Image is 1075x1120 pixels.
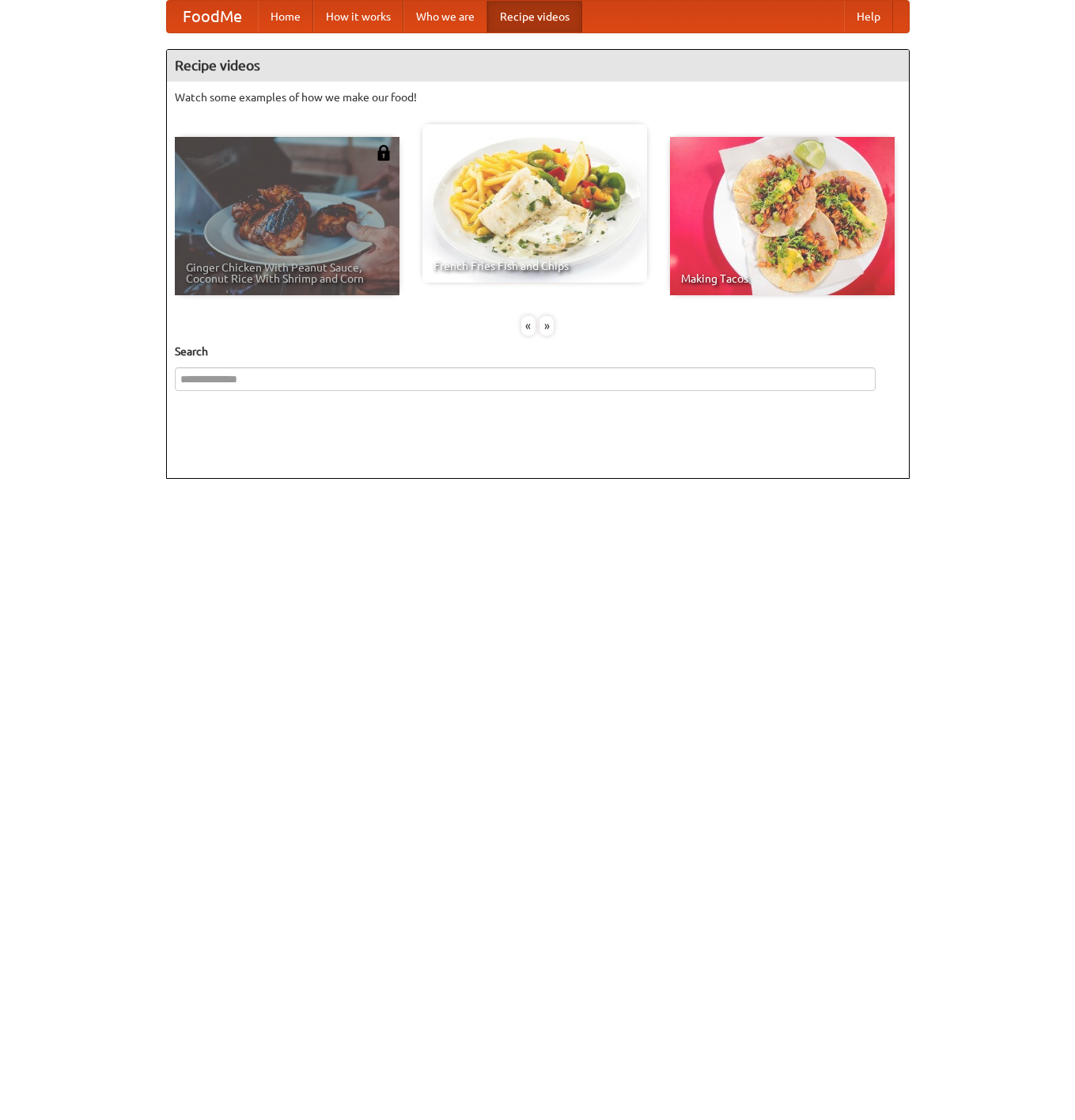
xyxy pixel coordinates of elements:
[313,1,403,32] a: How it works
[422,124,647,283] a: French Fries Fish and Chips
[175,89,901,105] p: Watch some examples of how we make our food!
[844,1,893,32] a: Help
[487,1,582,32] a: Recipe videos
[376,145,392,161] img: 483408.png
[433,260,636,271] span: French Fries Fish and Chips
[681,273,884,284] span: Making Tacos
[403,1,487,32] a: Who we are
[167,1,258,32] a: FoodMe
[521,316,536,336] div: «
[539,316,554,336] div: »
[167,50,909,82] h4: Recipe videos
[670,137,895,295] a: Making Tacos
[175,344,901,359] h5: Search
[258,1,313,32] a: Home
